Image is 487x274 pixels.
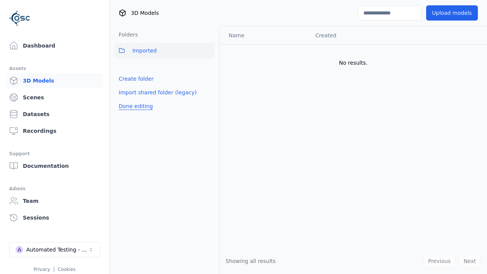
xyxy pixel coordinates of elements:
[16,246,23,253] div: A
[53,267,55,272] span: |
[114,86,201,99] button: Import shared folder (legacy)
[9,8,30,29] img: Logo
[309,26,401,45] th: Created
[6,73,103,88] a: 3D Models
[6,123,103,139] a: Recordings
[33,267,50,272] a: Privacy
[9,242,100,257] button: Select a workspace
[426,5,478,21] button: Upload models
[132,46,157,55] span: Imported
[9,149,100,158] div: Support
[119,75,154,83] a: Create folder
[6,90,103,105] a: Scenes
[26,246,88,253] div: Automated Testing - Playwright
[6,107,103,122] a: Datasets
[220,26,309,45] th: Name
[114,43,215,58] button: Imported
[9,184,100,193] div: Admin
[6,193,103,209] a: Team
[226,258,276,264] span: Showing all results
[114,31,138,38] h3: Folders
[131,9,159,17] span: 3D Models
[6,158,103,174] a: Documentation
[114,99,158,113] button: Done editing
[220,45,487,81] td: No results.
[6,210,103,225] a: Sessions
[119,89,197,96] a: Import shared folder (legacy)
[58,267,76,272] a: Cookies
[6,38,103,53] a: Dashboard
[114,72,158,86] button: Create folder
[9,64,100,73] div: Assets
